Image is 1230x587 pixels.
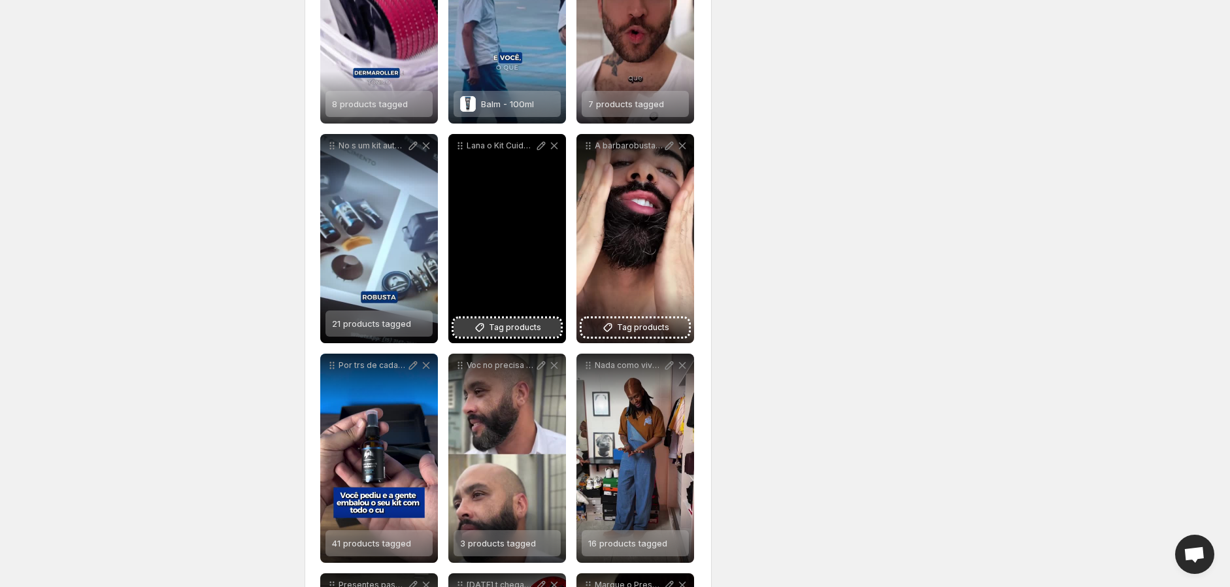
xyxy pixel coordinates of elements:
[460,96,476,112] img: Balm - 100ml
[332,538,411,548] span: 41 products tagged
[576,354,694,563] div: Nada como viver momentos simples e especiais com quem a gente mais ama Esse Reels com minha filha...
[588,538,667,548] span: 16 products tagged
[320,354,438,563] div: Por trs de cada kit enviado [PERSON_NAME] ateno e uma equipe preparada pra entregar muito cuidado...
[595,141,663,151] p: A barbarobustaoficial possui os 3 melhores produtos para estimular o crescimento da barba e deixa...
[339,141,407,151] p: No s um kit autocuidado que voc monta do seu jeito e com at 20 de desconto Escolha at 2 produtos ...
[1175,535,1214,574] a: Open chat
[617,321,669,334] span: Tag products
[448,354,566,563] div: Voc no precisa de filtro Precisa do nosso preenchedor que resolve falhas em segundos com acabamen...
[595,360,663,371] p: Nada como viver momentos simples e especiais com quem a gente mais ama Esse Reels com minha filha...
[448,134,566,343] div: Lana o Kit Cuidados Start logo p Posso falar que os produtos da barbarobustaoficial so essncias p...
[467,141,535,151] p: Lana o Kit Cuidados Start logo p Posso falar que os produtos da barbarobustaoficial so essncias p...
[481,99,534,109] span: Balm - 100ml
[489,321,541,334] span: Tag products
[339,360,407,371] p: Por trs de cada kit enviado [PERSON_NAME] ateno e uma equipe preparada pra entregar muito cuidado...
[576,134,694,343] div: A barbarobustaoficial possui os 3 melhores produtos para estimular o crescimento da barba e deixa...
[460,538,536,548] span: 3 products tagged
[332,99,408,109] span: 8 products tagged
[320,134,438,343] div: No s um kit autocuidado que voc monta do seu jeito e com at 20 de desconto Escolha at 2 produtos ...
[588,99,664,109] span: 7 products tagged
[454,318,561,337] button: Tag products
[467,360,535,371] p: Voc no precisa de filtro Precisa do nosso preenchedor que resolve falhas em segundos com acabamen...
[582,318,689,337] button: Tag products
[332,318,411,329] span: 21 products tagged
